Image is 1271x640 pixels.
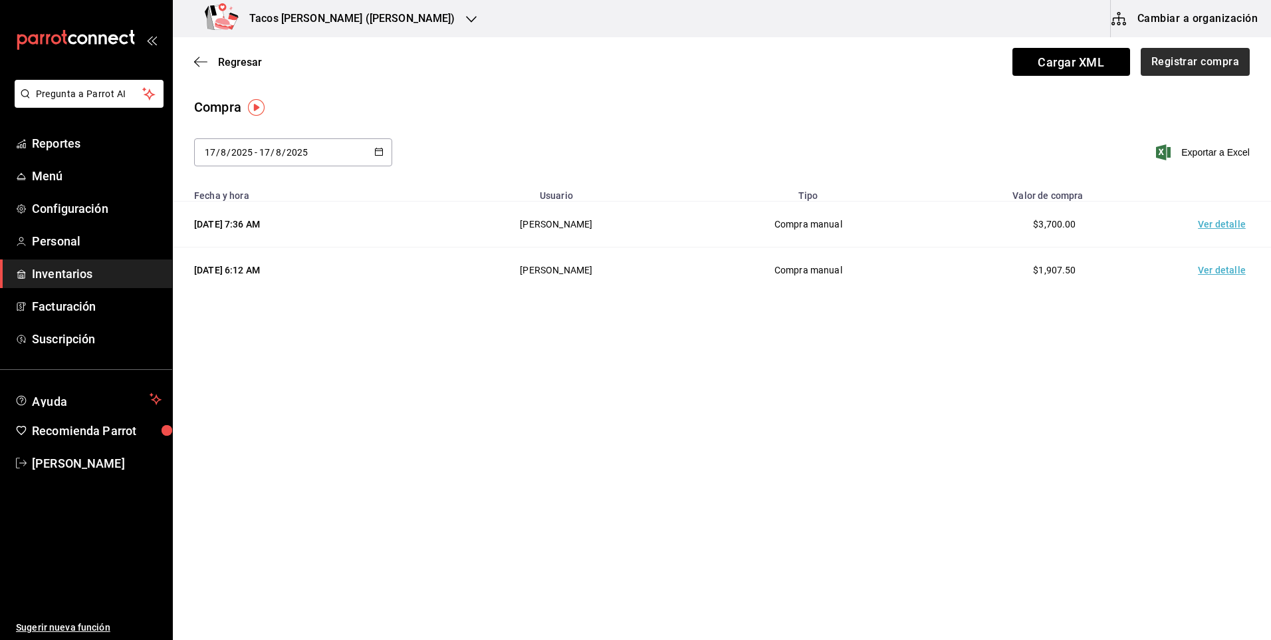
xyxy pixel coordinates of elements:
[32,454,162,472] span: [PERSON_NAME]
[427,247,685,293] td: [PERSON_NAME]
[32,232,162,250] span: Personal
[239,11,455,27] h3: Tacos [PERSON_NAME] ([PERSON_NAME])
[194,218,411,231] div: [DATE] 7:36 AM
[194,263,411,277] div: [DATE] 6:12 AM
[286,147,308,158] input: Year
[32,297,162,315] span: Facturación
[248,99,265,116] img: Tooltip marker
[220,147,227,158] input: Month
[427,182,685,202] th: Usuario
[32,330,162,348] span: Suscripción
[255,147,257,158] span: -
[32,167,162,185] span: Menú
[1159,144,1250,160] button: Exportar a Excel
[194,97,241,117] div: Compra
[282,147,286,158] span: /
[685,247,931,293] td: Compra manual
[194,56,262,69] button: Regresar
[931,182,1178,202] th: Valor de compra
[259,147,271,158] input: Day
[173,182,427,202] th: Fecha y hora
[146,35,157,45] button: open_drawer_menu
[32,422,162,440] span: Recomienda Parrot
[1033,219,1076,230] span: $3,700.00
[216,147,220,158] span: /
[32,134,162,152] span: Reportes
[1012,48,1130,76] span: Cargar XML
[1141,48,1250,76] button: Registrar compra
[227,147,231,158] span: /
[1033,265,1076,275] span: $1,907.50
[231,147,253,158] input: Year
[204,147,216,158] input: Day
[271,147,275,158] span: /
[218,56,262,69] span: Regresar
[1178,202,1271,247] td: Ver detalle
[15,80,164,108] button: Pregunta a Parrot AI
[32,391,144,407] span: Ayuda
[1178,247,1271,293] td: Ver detalle
[685,182,931,202] th: Tipo
[427,202,685,247] td: [PERSON_NAME]
[36,87,143,101] span: Pregunta a Parrot AI
[275,147,282,158] input: Month
[9,96,164,110] a: Pregunta a Parrot AI
[16,621,162,635] span: Sugerir nueva función
[32,200,162,218] span: Configuración
[685,202,931,247] td: Compra manual
[32,265,162,283] span: Inventarios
